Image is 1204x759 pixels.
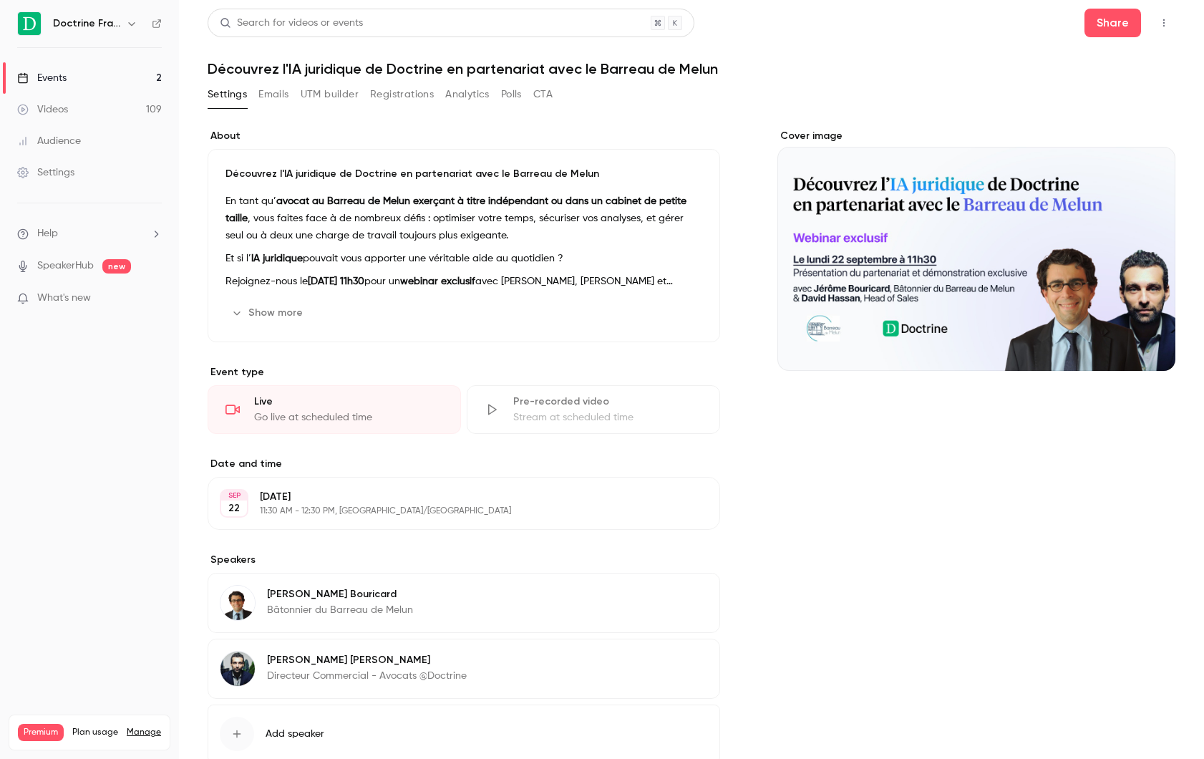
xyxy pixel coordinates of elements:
[225,301,311,324] button: Show more
[266,727,324,741] span: Add speaker
[260,506,644,517] p: 11:30 AM - 12:30 PM, [GEOGRAPHIC_DATA]/[GEOGRAPHIC_DATA]
[501,83,522,106] button: Polls
[445,83,490,106] button: Analytics
[254,410,443,425] div: Go live at scheduled time
[777,129,1176,371] section: Cover image
[513,410,702,425] div: Stream at scheduled time
[102,259,131,274] span: new
[225,273,702,290] p: Rejoignez-nous le pour un avec [PERSON_NAME], [PERSON_NAME] et [PERSON_NAME], head of Sales chez ...
[308,276,364,286] strong: [DATE] 11h30
[258,83,288,106] button: Emails
[18,12,41,35] img: Doctrine France
[208,60,1175,77] h1: Découvrez l'IA juridique de Doctrine en partenariat avec le Barreau de Melun
[208,83,247,106] button: Settings
[267,653,467,667] p: [PERSON_NAME] [PERSON_NAME]
[260,490,644,504] p: [DATE]
[777,129,1176,143] label: Cover image
[225,167,702,181] p: Découvrez l'IA juridique de Doctrine en partenariat avec le Barreau de Melun
[53,16,120,31] h6: Doctrine France
[533,83,553,106] button: CTA
[267,587,413,601] p: [PERSON_NAME] Bouricard
[208,553,720,567] label: Speakers
[17,226,162,241] li: help-dropdown-opener
[225,193,702,244] p: En tant qu’ , vous faites face à de nombreux défis : optimiser votre temps, sécuriser vos analyse...
[145,292,162,305] iframe: Noticeable Trigger
[37,226,58,241] span: Help
[220,652,255,686] img: David Hassan
[513,395,702,409] div: Pre-recorded video
[18,724,64,741] span: Premium
[225,250,702,267] p: Et si l’ pouvait vous apporter une véritable aide au quotidien ?
[208,457,720,471] label: Date and time
[37,291,91,306] span: What's new
[17,71,67,85] div: Events
[370,83,434,106] button: Registrations
[220,16,363,31] div: Search for videos or events
[221,490,247,501] div: SEP
[208,365,720,379] p: Event type
[254,395,443,409] div: Live
[208,385,461,434] div: LiveGo live at scheduled time
[1084,9,1141,37] button: Share
[17,165,74,180] div: Settings
[37,258,94,274] a: SpeakerHub
[267,603,413,617] p: Bâtonnier du Barreau de Melun
[400,276,475,286] strong: webinar exclusif
[467,385,720,434] div: Pre-recorded videoStream at scheduled time
[208,129,720,143] label: About
[220,586,255,620] img: Jérôme Bouricard
[127,727,161,738] a: Manage
[208,639,720,699] div: David Hassan[PERSON_NAME] [PERSON_NAME]Directeur Commercial - Avocats @Doctrine
[251,253,303,264] strong: IA juridique
[17,102,68,117] div: Videos
[225,196,686,223] strong: avocat au Barreau de Melun exerçant à titre indépendant ou dans un cabinet de petite taille
[208,573,720,633] div: Jérôme Bouricard[PERSON_NAME] BouricardBâtonnier du Barreau de Melun
[301,83,359,106] button: UTM builder
[267,669,467,683] p: Directeur Commercial - Avocats @Doctrine
[17,134,81,148] div: Audience
[228,501,240,516] p: 22
[72,727,118,738] span: Plan usage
